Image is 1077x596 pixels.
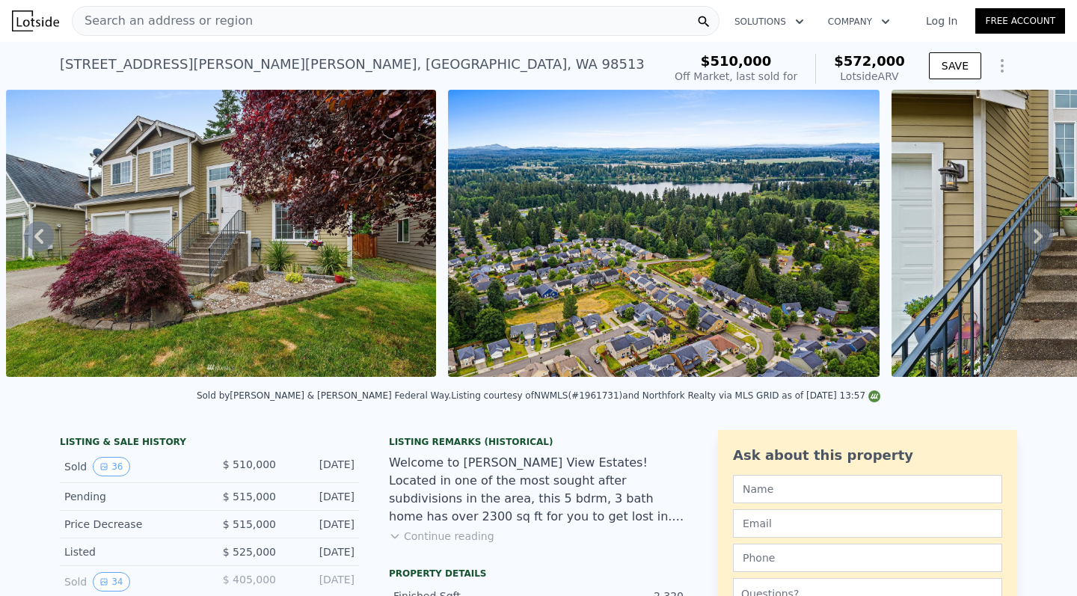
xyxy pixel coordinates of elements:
[834,53,905,69] span: $572,000
[701,53,772,69] span: $510,000
[389,436,688,448] div: Listing Remarks (Historical)
[64,517,197,532] div: Price Decrease
[197,390,451,401] div: Sold by [PERSON_NAME] & [PERSON_NAME] Federal Way .
[6,90,436,377] img: Sale: 131306318 Parcel: 97097222
[975,8,1065,34] a: Free Account
[60,436,359,451] div: LISTING & SALE HISTORY
[816,8,902,35] button: Company
[733,509,1002,538] input: Email
[64,572,197,592] div: Sold
[223,546,276,558] span: $ 525,000
[93,572,129,592] button: View historical data
[733,445,1002,466] div: Ask about this property
[675,69,797,84] div: Off Market, last sold for
[64,457,197,476] div: Sold
[64,544,197,559] div: Listed
[73,12,253,30] span: Search an address or region
[733,544,1002,572] input: Phone
[288,517,355,532] div: [DATE]
[223,491,276,503] span: $ 515,000
[987,51,1017,81] button: Show Options
[223,458,276,470] span: $ 510,000
[64,489,197,504] div: Pending
[451,390,880,401] div: Listing courtesy of NWMLS (#1961731) and Northfork Realty via MLS GRID as of [DATE] 13:57
[733,475,1002,503] input: Name
[288,572,355,592] div: [DATE]
[12,10,59,31] img: Lotside
[223,574,276,586] span: $ 405,000
[929,52,981,79] button: SAVE
[389,568,688,580] div: Property details
[448,90,880,377] img: Sale: 131306318 Parcel: 97097222
[389,529,494,544] button: Continue reading
[288,544,355,559] div: [DATE]
[93,457,129,476] button: View historical data
[868,390,880,402] img: NWMLS Logo
[908,13,975,28] a: Log In
[722,8,816,35] button: Solutions
[60,54,645,75] div: [STREET_ADDRESS][PERSON_NAME][PERSON_NAME] , [GEOGRAPHIC_DATA] , WA 98513
[223,518,276,530] span: $ 515,000
[288,489,355,504] div: [DATE]
[389,454,688,526] div: Welcome to [PERSON_NAME] View Estates! Located in one of the most sought after subdivisions in th...
[834,69,905,84] div: Lotside ARV
[288,457,355,476] div: [DATE]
